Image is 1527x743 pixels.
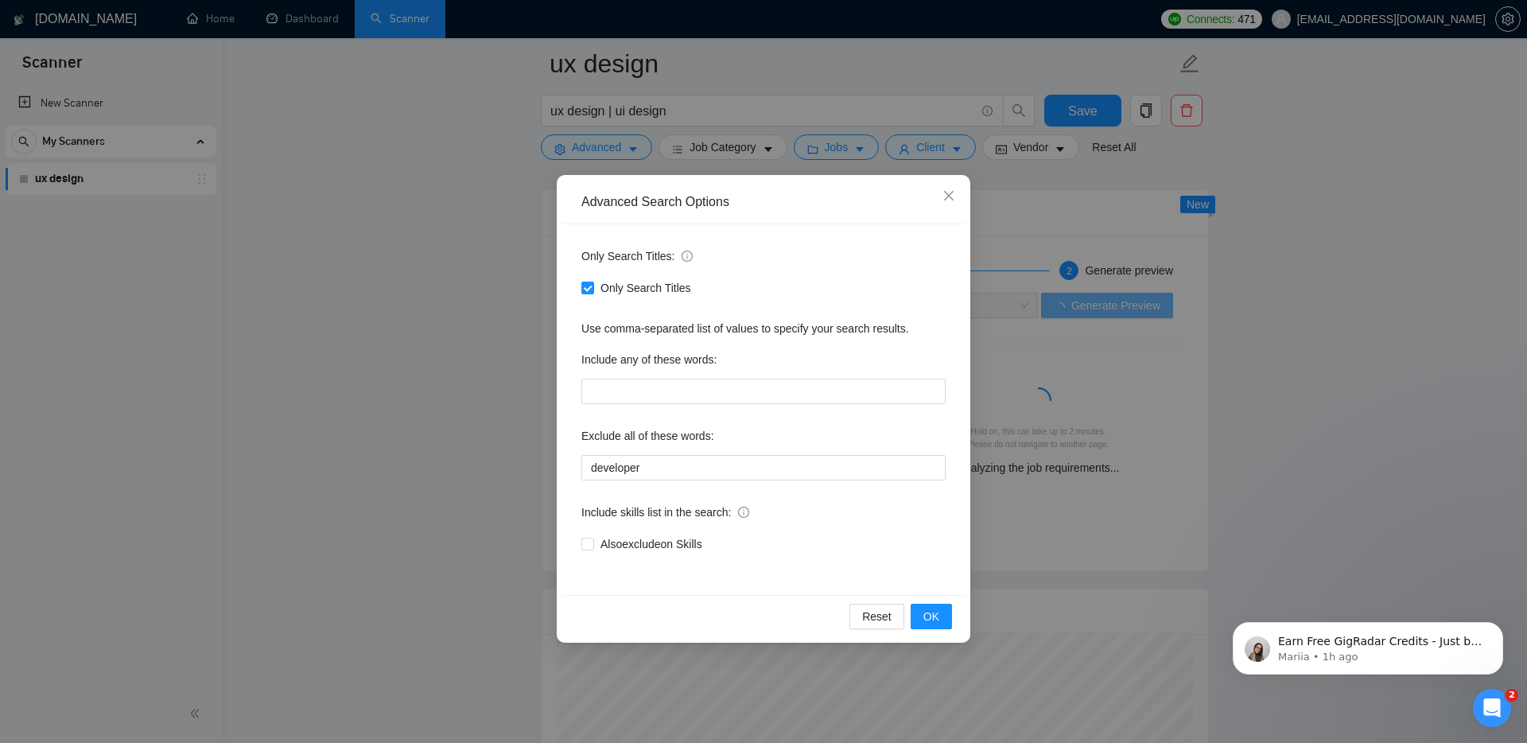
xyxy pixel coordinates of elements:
span: Only Search Titles [594,279,697,297]
iframe: Intercom notifications message [1209,589,1527,700]
label: Include any of these words: [581,347,717,372]
span: 2 [1506,689,1518,702]
span: Also exclude on Skills [594,535,709,553]
button: Close [927,175,970,218]
iframe: Intercom live chat [1473,689,1511,727]
span: OK [923,608,939,625]
div: Use comma-separated list of values to specify your search results. [581,320,946,337]
span: close [942,189,955,202]
button: OK [911,604,952,629]
span: Include skills list in the search: [581,504,749,521]
span: Reset [862,608,892,625]
label: Exclude all of these words: [581,423,714,449]
span: info-circle [682,251,693,262]
button: Reset [849,604,904,629]
span: Only Search Titles: [581,247,693,265]
span: info-circle [738,507,749,518]
div: Advanced Search Options [581,193,946,211]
